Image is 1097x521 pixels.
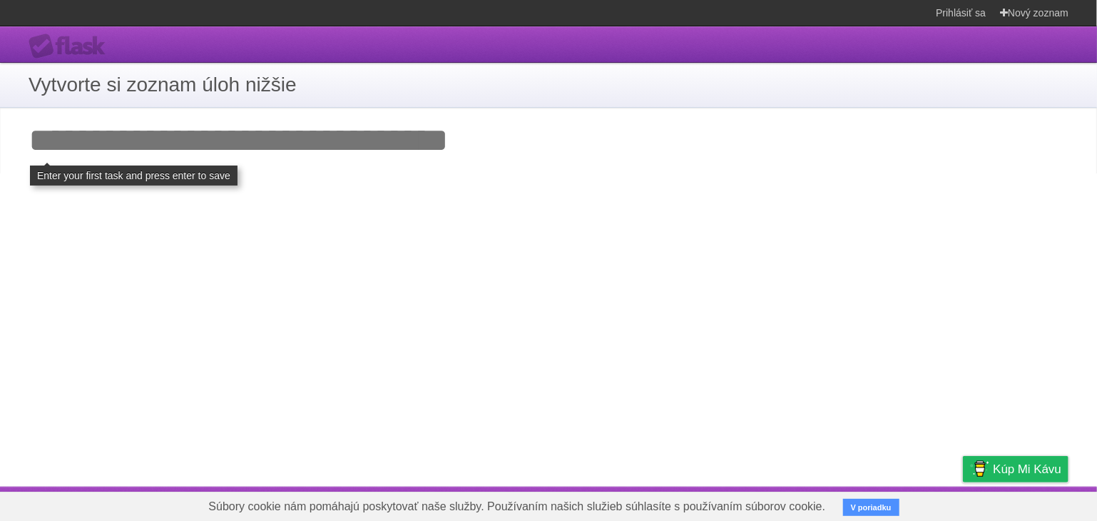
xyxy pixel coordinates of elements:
[970,457,989,481] img: Kúp mi kávu
[843,499,899,516] button: V poriadku
[914,490,963,517] a: Súkromie
[980,490,1068,517] a: Navrhnite funkciu
[208,500,825,512] font: Súbory cookie nám pomáhajú poskytovať naše služby. Používaním našich služieb súhlasíte s používan...
[735,490,765,517] a: O nás
[1008,7,1068,19] font: Nový zoznam
[841,490,897,517] a: Podmienky
[993,462,1061,476] font: Kúp mi kávu
[936,7,986,19] font: Prihlásiť sa
[29,74,297,96] font: Vytvorte si zoznam úloh nižšie
[963,456,1068,482] a: Kúp mi kávu
[782,490,823,517] a: Vývojári
[851,503,892,512] font: V poriadku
